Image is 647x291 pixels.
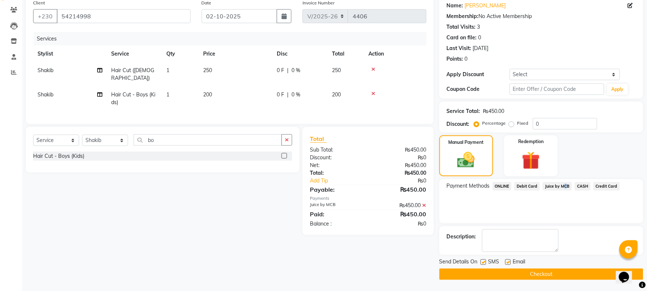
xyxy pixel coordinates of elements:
[166,91,169,98] span: 1
[368,169,432,177] div: ₨450.00
[332,91,341,98] span: 200
[203,67,212,74] span: 250
[447,2,463,10] div: Name:
[439,258,478,267] span: Send Details On
[447,233,476,241] div: Description:
[291,91,300,99] span: 0 %
[332,67,341,74] span: 250
[277,67,284,74] span: 0 F
[33,9,57,23] button: +230
[199,46,272,62] th: Price
[272,46,328,62] th: Disc
[203,91,212,98] span: 200
[364,46,427,62] th: Action
[447,34,477,42] div: Card on file:
[111,91,155,106] span: Hair Cut - Boys (Kids)
[368,154,432,162] div: ₨0
[310,195,427,202] div: Payments
[465,2,506,10] a: [PERSON_NAME]
[328,46,364,62] th: Total
[368,220,432,228] div: ₨0
[304,154,368,162] div: Discount:
[368,202,432,209] div: ₨450.00
[368,162,432,169] div: ₨450.00
[304,202,368,209] div: Juice by MCB
[304,177,379,185] a: Add Tip
[379,177,432,185] div: ₨0
[33,152,84,160] div: Hair Cut - Boys (Kids)
[483,107,505,115] div: ₨450.00
[447,23,476,31] div: Total Visits:
[368,210,432,219] div: ₨450.00
[518,138,544,145] label: Redemption
[452,150,480,170] img: _cash.svg
[368,185,432,194] div: ₨450.00
[607,84,628,95] button: Apply
[478,34,481,42] div: 0
[517,120,528,127] label: Fixed
[513,258,526,267] span: Email
[447,13,636,20] div: No Active Membership
[516,149,546,172] img: _gift.svg
[107,46,162,62] th: Service
[515,182,540,191] span: Debit Card
[310,135,327,143] span: Total
[38,67,53,74] span: Shakib
[449,139,484,146] label: Manual Payment
[447,71,510,78] div: Apply Discount
[447,85,510,93] div: Coupon Code
[134,134,282,146] input: Search or Scan
[162,46,199,62] th: Qty
[473,45,489,52] div: [DATE]
[287,67,289,74] span: |
[447,13,479,20] div: Membership:
[38,91,53,98] span: Shakib
[543,182,572,191] span: Juice by MCB
[291,67,300,74] span: 0 %
[488,258,499,267] span: SMS
[439,269,643,280] button: Checkout
[33,46,107,62] th: Stylist
[304,220,368,228] div: Balance :
[447,55,463,63] div: Points:
[594,182,620,191] span: Credit Card
[447,182,490,190] span: Payment Methods
[447,45,471,52] div: Last Visit:
[447,107,480,115] div: Service Total:
[304,185,368,194] div: Payable:
[287,91,289,99] span: |
[111,67,154,81] span: Hair Cut ([DEMOGRAPHIC_DATA])
[616,262,640,284] iframe: chat widget
[368,146,432,154] div: ₨450.00
[304,210,368,219] div: Paid:
[304,169,368,177] div: Total:
[575,182,591,191] span: CASH
[304,162,368,169] div: Net:
[447,120,470,128] div: Discount:
[57,9,191,23] input: Search by Name/Mobile/Email/Code
[493,182,512,191] span: ONLINE
[477,23,480,31] div: 3
[465,55,468,63] div: 0
[34,32,432,46] div: Services
[510,84,604,95] input: Enter Offer / Coupon Code
[482,120,506,127] label: Percentage
[166,67,169,74] span: 1
[277,91,284,99] span: 0 F
[304,146,368,154] div: Sub Total:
